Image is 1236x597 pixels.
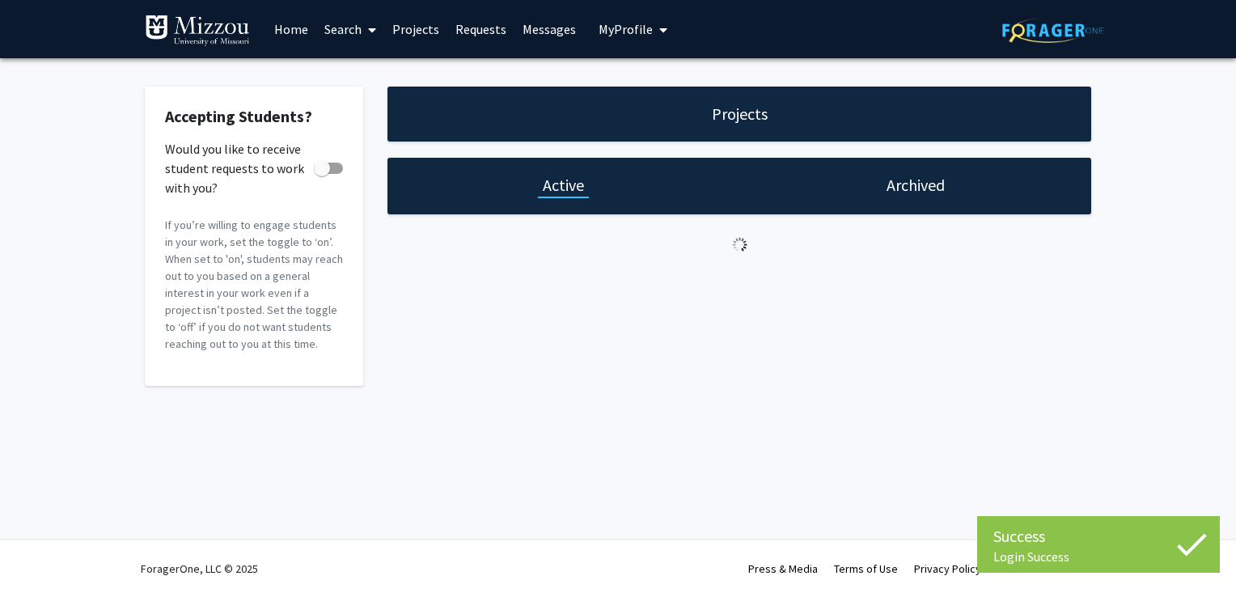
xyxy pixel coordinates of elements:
[887,174,945,197] h1: Archived
[266,1,316,57] a: Home
[748,561,818,576] a: Press & Media
[993,524,1204,548] div: Success
[514,1,584,57] a: Messages
[1002,18,1103,43] img: ForagerOne Logo
[834,561,898,576] a: Terms of Use
[141,540,258,597] div: ForagerOne, LLC © 2025
[165,139,307,197] span: Would you like to receive student requests to work with you?
[712,103,768,125] h1: Projects
[993,548,1204,565] div: Login Success
[726,231,754,259] img: Loading
[165,217,343,353] p: If you’re willing to engage students in your work, set the toggle to ‘on’. When set to 'on', stud...
[316,1,384,57] a: Search
[914,561,981,576] a: Privacy Policy
[165,107,343,126] h2: Accepting Students?
[599,21,653,37] span: My Profile
[447,1,514,57] a: Requests
[543,174,584,197] h1: Active
[145,15,250,47] img: University of Missouri Logo
[384,1,447,57] a: Projects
